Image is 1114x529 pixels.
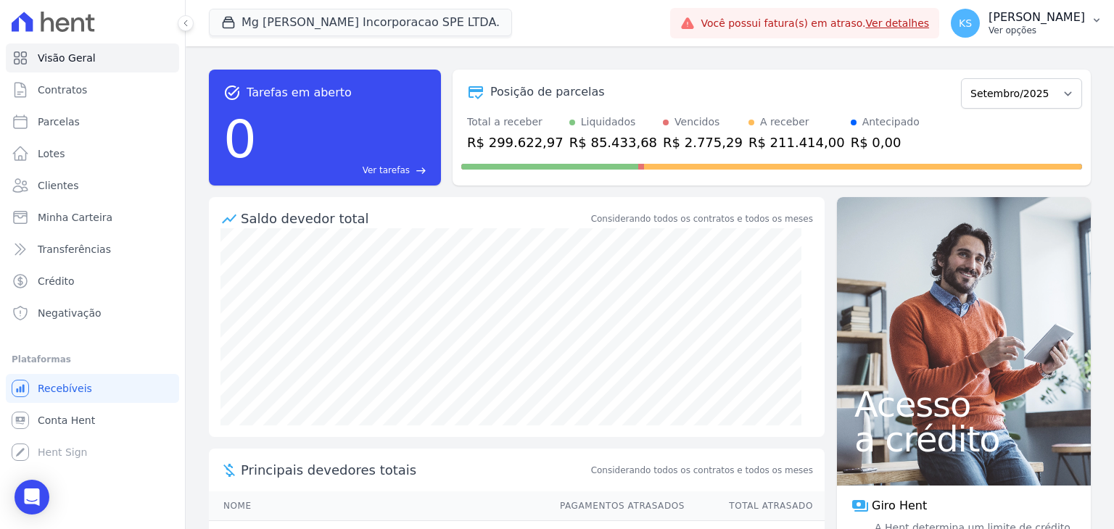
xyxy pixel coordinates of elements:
span: Clientes [38,178,78,193]
div: Vencidos [674,114,719,130]
span: Negativação [38,306,102,320]
a: Recebíveis [6,374,179,403]
span: Giro Hent [872,497,927,515]
div: Total a receber [467,114,564,130]
div: R$ 0,00 [851,133,920,152]
div: Posição de parcelas [490,83,605,101]
th: Pagamentos Atrasados [546,491,685,521]
a: Visão Geral [6,43,179,72]
div: 0 [223,101,257,177]
span: Tarefas em aberto [247,84,352,101]
span: Ver tarefas [363,164,410,177]
div: Plataformas [12,351,173,368]
span: east [416,165,426,176]
a: Lotes [6,139,179,168]
span: Lotes [38,146,65,161]
p: [PERSON_NAME] [989,10,1085,25]
span: Você possui fatura(s) em atraso. [701,16,929,31]
div: R$ 299.622,97 [467,133,564,152]
span: Considerando todos os contratos e todos os meses [591,464,813,477]
a: Ver detalhes [866,17,930,29]
div: Considerando todos os contratos e todos os meses [591,212,813,225]
a: Ver tarefas east [263,164,426,177]
span: Contratos [38,83,87,97]
span: Conta Hent [38,413,95,428]
span: Principais devedores totais [241,460,588,480]
th: Nome [209,491,546,521]
a: Contratos [6,75,179,104]
span: Acesso [854,387,1073,422]
a: Minha Carteira [6,203,179,232]
span: task_alt [223,84,241,101]
span: KS [959,18,972,28]
a: Clientes [6,171,179,200]
span: Visão Geral [38,51,96,65]
div: A receber [760,114,809,130]
div: Open Intercom Messenger [15,480,49,515]
a: Parcelas [6,107,179,136]
button: Mg [PERSON_NAME] Incorporacao SPE LTDA. [209,9,512,36]
div: R$ 85.433,68 [569,133,657,152]
button: KS [PERSON_NAME] Ver opções [939,3,1114,43]
a: Transferências [6,235,179,264]
div: R$ 211.414,00 [748,133,845,152]
a: Conta Hent [6,406,179,435]
span: Transferências [38,242,111,257]
a: Crédito [6,267,179,296]
a: Negativação [6,299,179,328]
div: Liquidados [581,114,636,130]
th: Total Atrasado [685,491,825,521]
span: Minha Carteira [38,210,112,225]
span: Parcelas [38,114,80,129]
span: Recebíveis [38,381,92,396]
div: R$ 2.775,29 [663,133,743,152]
span: Crédito [38,274,75,288]
div: Antecipado [862,114,920,130]
div: Saldo devedor total [241,209,588,228]
p: Ver opções [989,25,1085,36]
span: a crédito [854,422,1073,457]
